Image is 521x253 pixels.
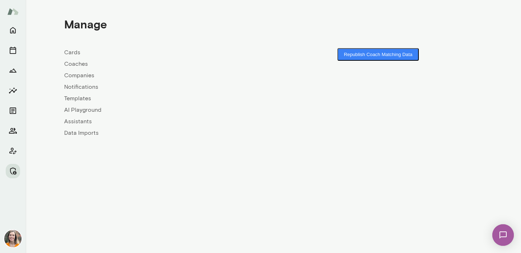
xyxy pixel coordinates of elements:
a: Assistants [64,117,274,126]
button: Documents [6,103,20,118]
a: Coaches [64,60,274,68]
button: Republish Coach Matching Data [337,48,419,61]
button: Sessions [6,43,20,57]
a: Templates [64,94,274,103]
a: AI Playground [64,106,274,114]
h4: Manage [64,17,107,31]
a: Cards [64,48,274,57]
img: Mento [7,5,19,18]
button: Home [6,23,20,37]
a: Companies [64,71,274,80]
button: Growth Plan [6,63,20,78]
button: Manage [6,164,20,178]
a: Notifications [64,83,274,91]
a: Data Imports [64,129,274,137]
button: Members [6,124,20,138]
img: Carrie Kelly [4,230,22,247]
button: Insights [6,83,20,98]
button: Client app [6,144,20,158]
